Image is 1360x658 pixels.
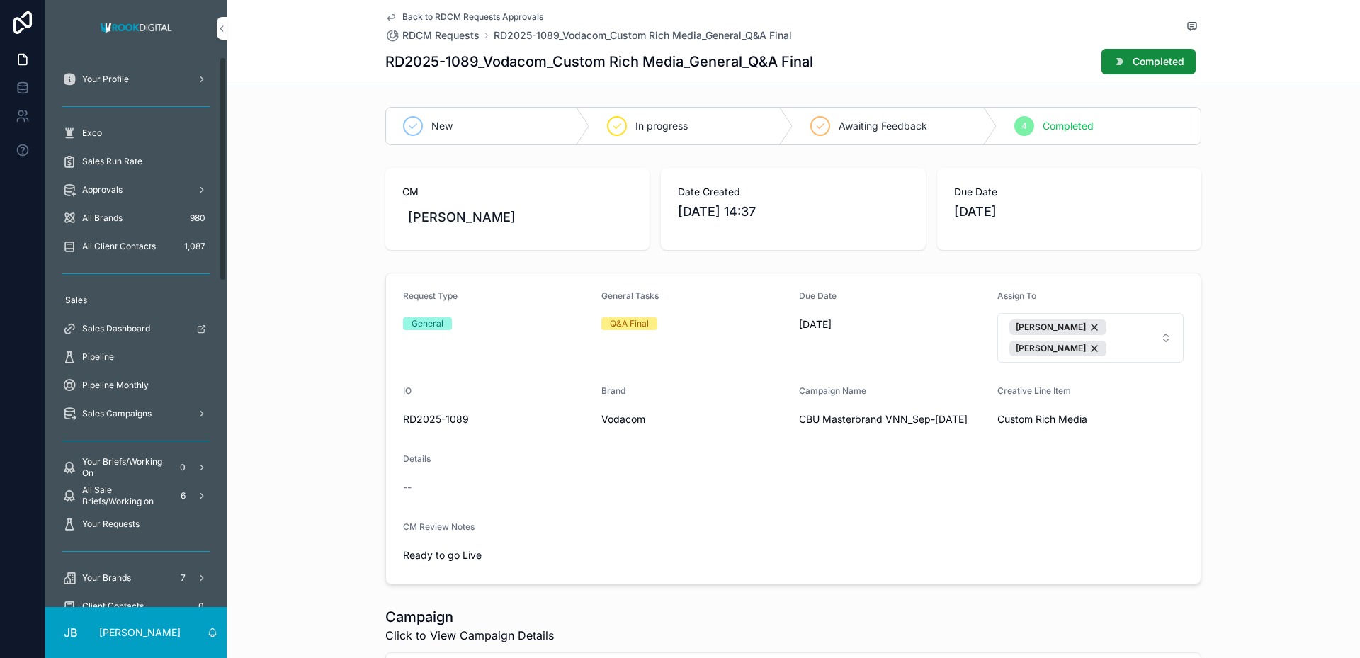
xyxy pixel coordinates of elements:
a: Your Briefs/Working On0 [54,455,218,480]
span: General Tasks [601,290,659,301]
span: All Sale Briefs/Working on [82,484,169,507]
span: Awaiting Feedback [839,119,927,133]
div: 1,087 [180,238,210,255]
span: Your Requests [82,518,140,530]
span: Sales Run Rate [82,156,142,167]
p: [PERSON_NAME] [99,625,181,640]
span: Completed [1133,55,1184,69]
div: 0 [193,598,210,615]
span: Exco [82,127,102,139]
button: Completed [1101,49,1196,74]
a: Sales Dashboard [54,316,218,341]
a: Client Contacts0 [54,594,218,619]
span: Details [403,453,431,464]
a: All Sale Briefs/Working on6 [54,483,218,509]
a: Exco [54,120,218,146]
span: Brand [601,385,625,396]
span: Campaign Name [799,385,866,396]
div: General [412,317,443,330]
a: All Brands980 [54,205,218,231]
span: RDCM Requests [402,28,480,42]
span: All Client Contacts [82,241,156,252]
span: Completed [1043,119,1094,133]
button: Unselect 2 [1009,319,1106,335]
span: Request Type [403,290,458,301]
span: Click to View Campaign Details [385,627,554,644]
span: All Brands [82,212,123,224]
div: 6 [174,487,191,504]
span: -- [403,480,412,494]
span: [DATE] [799,317,986,331]
span: Approvals [82,184,123,195]
span: CM [402,185,633,199]
a: Approvals [54,177,218,203]
span: Due Date [954,185,1184,199]
span: Date Created [678,185,908,199]
span: Sales Campaigns [82,408,152,419]
span: Pipeline Monthly [82,380,149,391]
span: New [431,119,453,133]
a: Pipeline [54,344,218,370]
span: Your Briefs/Working On [82,456,169,479]
span: [PERSON_NAME] [408,208,516,227]
span: Client Contacts [82,601,144,612]
div: Q&A Final [610,317,649,330]
span: Creative Line Item [997,385,1071,396]
span: [PERSON_NAME] [1016,343,1086,354]
a: Sales Run Rate [54,149,218,174]
span: IO [403,385,412,396]
span: Ready to go Live [403,548,590,562]
a: All Client Contacts1,087 [54,234,218,259]
span: Sales Dashboard [82,323,150,334]
span: Custom Rich Media [997,412,1184,426]
span: CBU Masterbrand VNN_Sep-[DATE] [799,412,986,426]
a: Sales [54,288,218,313]
span: CM Review Notes [403,521,475,532]
span: [PERSON_NAME] [1016,322,1086,333]
a: Your Requests [54,511,218,537]
a: Your Profile [54,67,218,92]
a: RD2025-1089_Vodacom_Custom Rich Media_General_Q&A Final [494,28,792,42]
div: 980 [186,210,210,227]
div: scrollable content [45,57,227,607]
span: Vodacom [601,412,788,426]
span: Your Profile [82,74,129,85]
a: Your Brands7 [54,565,218,591]
span: RD2025-1089 [403,412,590,426]
h1: Campaign [385,607,554,627]
button: Unselect 4 [1009,341,1106,356]
span: Back to RDCM Requests Approvals [402,11,543,23]
div: 7 [174,569,191,586]
span: Due Date [799,290,837,301]
span: Assign To [997,290,1036,301]
a: RDCM Requests [385,28,480,42]
span: In progress [635,119,688,133]
a: Pipeline Monthly [54,373,218,398]
img: App logo [96,17,176,40]
a: Sales Campaigns [54,401,218,426]
span: Pipeline [82,351,114,363]
span: [DATE] 14:37 [678,202,908,222]
span: 4 [1021,120,1027,132]
span: Sales [65,295,87,306]
button: Select Button [997,313,1184,363]
h1: RD2025-1089_Vodacom_Custom Rich Media_General_Q&A Final [385,52,813,72]
span: [DATE] [954,202,1184,222]
span: Your Brands [82,572,131,584]
a: Back to RDCM Requests Approvals [385,11,543,23]
div: 0 [174,459,191,476]
span: JB [64,624,78,641]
